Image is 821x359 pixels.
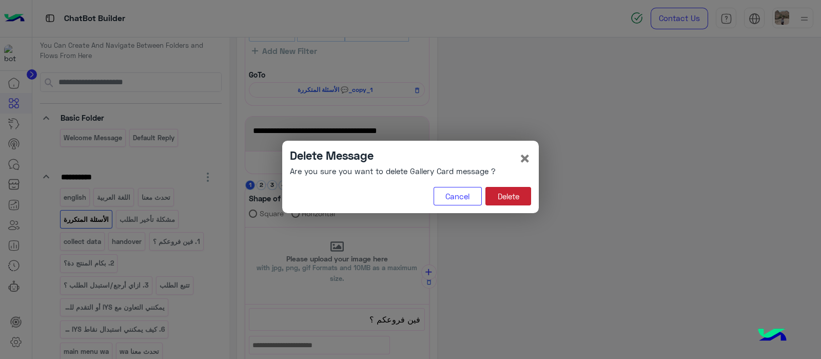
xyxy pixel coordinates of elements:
[290,148,496,162] h4: Delete Message
[754,318,790,354] img: hulul-logo.png
[519,146,531,169] span: ×
[519,148,531,168] button: Close
[434,187,482,205] button: Cancel
[485,187,531,205] button: Delete
[290,166,496,176] h6: Are you sure you want to delete Gallery Card message ?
